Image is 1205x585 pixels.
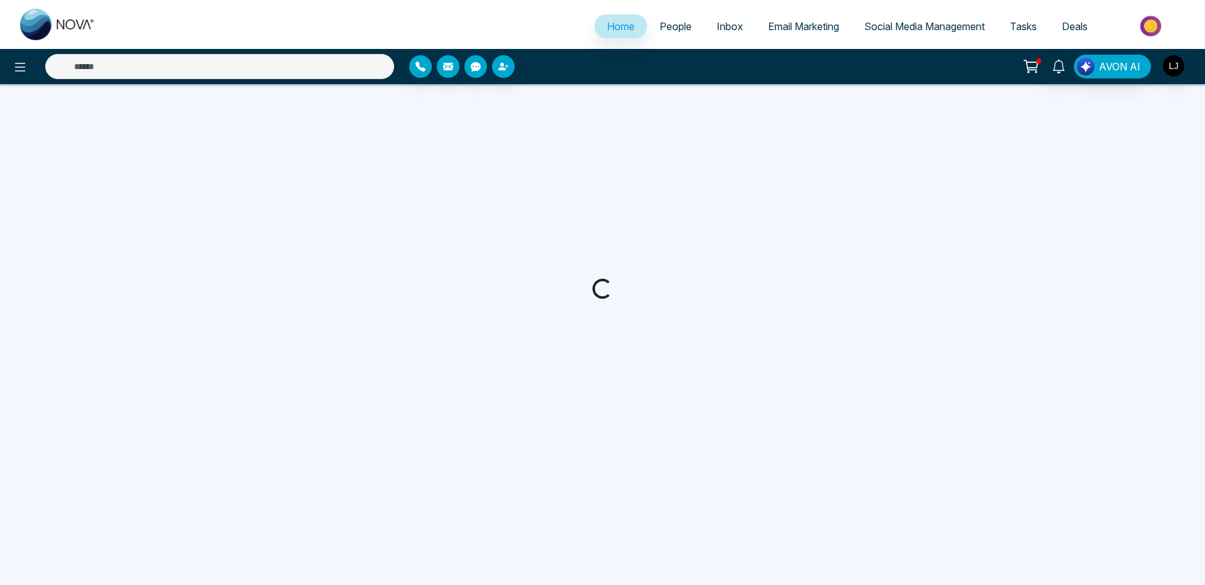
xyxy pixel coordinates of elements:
a: People [647,14,704,38]
img: Nova CRM Logo [20,9,95,40]
span: Inbox [717,20,743,33]
a: Social Media Management [852,14,997,38]
span: Home [607,20,635,33]
img: Market-place.gif [1106,12,1197,40]
span: People [660,20,692,33]
button: AVON AI [1074,55,1151,78]
a: Tasks [997,14,1049,38]
span: Tasks [1010,20,1037,33]
span: Email Marketing [768,20,839,33]
img: Lead Flow [1077,58,1095,75]
span: Social Media Management [864,20,985,33]
img: User Avatar [1163,55,1184,77]
span: Deals [1062,20,1088,33]
a: Deals [1049,14,1100,38]
a: Home [594,14,647,38]
a: Inbox [704,14,756,38]
span: AVON AI [1099,59,1140,74]
a: Email Marketing [756,14,852,38]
